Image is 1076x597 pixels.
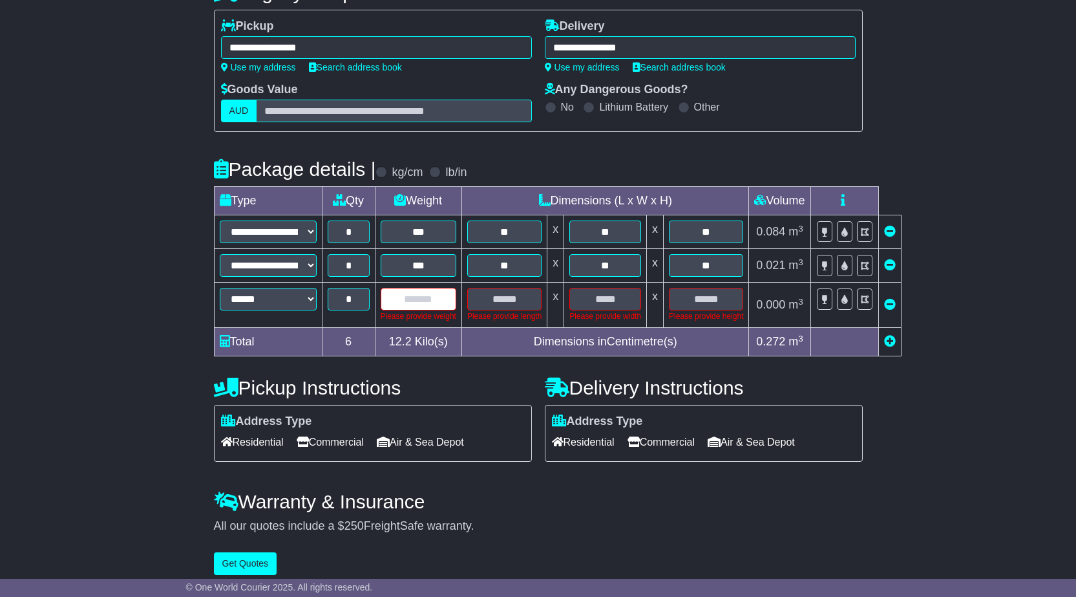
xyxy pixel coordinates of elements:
[561,101,574,113] label: No
[221,100,257,122] label: AUD
[647,283,664,328] td: x
[214,158,376,180] h4: Package details |
[756,298,785,311] span: 0.000
[214,552,277,575] button: Get Quotes
[322,187,375,215] td: Qty
[322,328,375,356] td: 6
[467,310,542,322] div: Please provide length
[221,19,274,34] label: Pickup
[221,415,312,429] label: Address Type
[884,225,896,238] a: Remove this item
[552,415,643,429] label: Address Type
[647,249,664,283] td: x
[445,166,467,180] label: lb/in
[708,432,795,452] span: Air & Sea Depot
[214,519,863,534] div: All our quotes include a $ FreightSafe warranty.
[756,225,785,238] span: 0.084
[756,335,785,348] span: 0.272
[798,334,803,343] sup: 3
[756,259,785,272] span: 0.021
[214,377,532,398] h4: Pickup Instructions
[669,310,743,322] div: Please provide height
[221,62,296,72] a: Use my address
[461,187,749,215] td: Dimensions (L x W x H)
[749,187,810,215] td: Volume
[461,328,749,356] td: Dimensions in Centimetre(s)
[309,62,402,72] a: Search address book
[647,215,664,249] td: x
[694,101,720,113] label: Other
[884,335,896,348] a: Add new item
[214,328,322,356] td: Total
[221,83,298,97] label: Goods Value
[798,257,803,267] sup: 3
[788,259,803,272] span: m
[389,335,412,348] span: 12.2
[377,432,464,452] span: Air & Sea Depot
[633,62,726,72] a: Search address book
[884,259,896,272] a: Remove this item
[884,298,896,311] a: Remove this item
[545,83,688,97] label: Any Dangerous Goods?
[375,328,461,356] td: Kilo(s)
[297,432,364,452] span: Commercial
[545,377,863,398] h4: Delivery Instructions
[552,432,615,452] span: Residential
[186,582,373,592] span: © One World Courier 2025. All rights reserved.
[214,187,322,215] td: Type
[547,249,564,283] td: x
[788,298,803,311] span: m
[788,335,803,348] span: m
[545,19,605,34] label: Delivery
[547,283,564,328] td: x
[344,519,364,532] span: 250
[545,62,620,72] a: Use my address
[547,215,564,249] td: x
[375,187,461,215] td: Weight
[569,310,641,322] div: Please provide width
[221,432,284,452] span: Residential
[798,224,803,233] sup: 3
[392,166,423,180] label: kg/cm
[214,491,863,512] h4: Warranty & Insurance
[628,432,695,452] span: Commercial
[599,101,668,113] label: Lithium Battery
[798,297,803,307] sup: 3
[381,310,456,322] div: Please provide weight
[788,225,803,238] span: m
